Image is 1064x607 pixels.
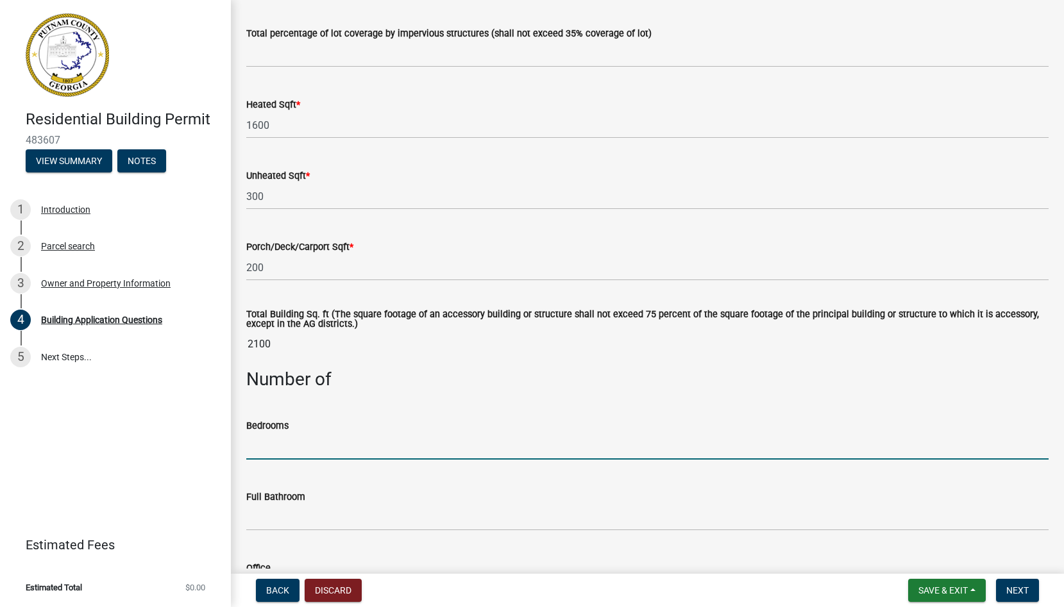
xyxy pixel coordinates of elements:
[908,579,986,602] button: Save & Exit
[26,134,205,146] span: 483607
[246,243,353,252] label: Porch/Deck/Carport Sqft
[305,579,362,602] button: Discard
[26,583,82,592] span: Estimated Total
[117,156,166,167] wm-modal-confirm: Notes
[246,422,289,431] label: Bedrooms
[246,369,1049,390] h3: Number of
[918,585,968,595] span: Save & Exit
[1006,585,1029,595] span: Next
[26,149,112,172] button: View Summary
[256,579,300,602] button: Back
[10,273,31,294] div: 3
[246,310,1049,329] label: Total Building Sq. ft (The square footage of an accessory building or structure shall not exceed ...
[10,236,31,256] div: 2
[10,532,210,558] a: Estimated Fees
[10,310,31,330] div: 4
[41,315,162,324] div: Building Application Questions
[266,585,289,595] span: Back
[246,29,652,38] label: Total percentage of lot coverage by impervious structures (shall not exceed 35% coverage of lot)
[26,110,221,129] h4: Residential Building Permit
[996,579,1039,602] button: Next
[41,242,95,251] div: Parcel search
[26,13,109,97] img: Putnam County, Georgia
[10,347,31,367] div: 5
[185,583,205,592] span: $0.00
[246,564,271,573] label: Office
[41,279,171,288] div: Owner and Property Information
[41,205,90,214] div: Introduction
[246,101,300,110] label: Heated Sqft
[246,172,310,181] label: Unheated Sqft
[246,493,305,502] label: Full Bathroom
[26,156,112,167] wm-modal-confirm: Summary
[117,149,166,172] button: Notes
[10,199,31,220] div: 1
